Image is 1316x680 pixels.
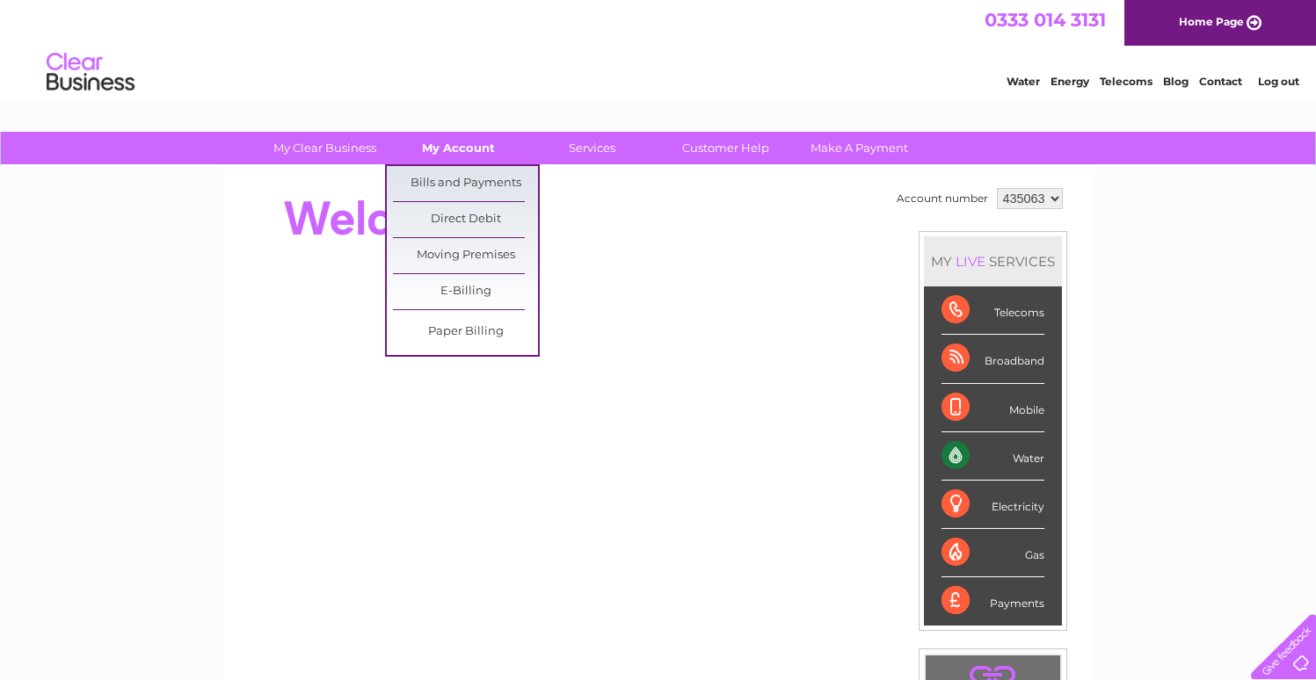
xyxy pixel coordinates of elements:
a: My Clear Business [252,132,397,164]
div: Clear Business is a trading name of Verastar Limited (registered in [GEOGRAPHIC_DATA] No. 3667643... [244,10,1074,85]
div: Mobile [942,384,1044,432]
a: E-Billing [393,274,538,309]
div: Payments [942,577,1044,625]
div: Telecoms [942,286,1044,335]
div: Water [942,432,1044,481]
a: Moving Premises [393,238,538,273]
a: Customer Help [653,132,798,164]
a: Direct Debit [393,202,538,237]
a: My Account [386,132,531,164]
a: Log out [1258,75,1299,88]
div: MY SERVICES [924,236,1062,286]
div: Gas [942,529,1044,577]
a: Paper Billing [393,315,538,350]
td: Account number [892,184,992,213]
div: Broadband [942,335,1044,383]
a: Energy [1051,75,1089,88]
a: Make A Payment [787,132,932,164]
img: logo.png [46,46,135,99]
a: 0333 014 3131 [985,9,1106,31]
div: LIVE [952,253,989,270]
a: Water [1007,75,1040,88]
a: Telecoms [1100,75,1152,88]
a: Contact [1199,75,1242,88]
a: Bills and Payments [393,166,538,201]
a: Blog [1163,75,1189,88]
a: Services [520,132,665,164]
div: Electricity [942,481,1044,529]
